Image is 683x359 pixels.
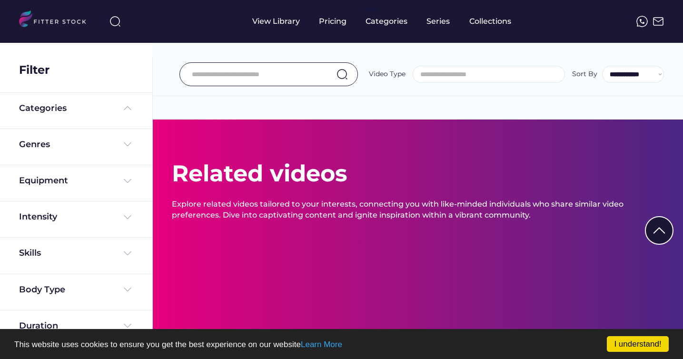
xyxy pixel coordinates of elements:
[572,70,597,79] div: Sort By
[19,139,50,150] div: Genres
[366,16,407,27] div: Categories
[172,199,664,220] div: Explore related videos tailored to your interests, connecting you with like-minded individuals wh...
[122,211,133,223] img: Frame%20%284%29.svg
[369,70,406,79] div: Video Type
[607,336,669,352] a: I understand!
[19,284,65,296] div: Body Type
[122,102,133,114] img: Frame%20%285%29.svg
[122,320,133,331] img: Frame%20%284%29.svg
[122,175,133,187] img: Frame%20%284%29.svg
[19,175,68,187] div: Equipment
[19,211,57,223] div: Intensity
[19,247,43,259] div: Skills
[646,217,673,244] img: Group%201000002322%20%281%29.svg
[252,16,300,27] div: View Library
[14,340,669,349] p: This website uses cookies to ensure you get the best experience on our website
[172,158,347,189] div: Related videos
[366,5,378,14] div: fvck
[122,248,133,259] img: Frame%20%284%29.svg
[19,62,49,78] div: Filter
[19,102,67,114] div: Categories
[19,320,58,332] div: Duration
[109,16,121,27] img: search-normal%203.svg
[301,340,342,349] a: Learn More
[122,284,133,295] img: Frame%20%284%29.svg
[122,139,133,150] img: Frame%20%284%29.svg
[337,69,348,80] img: search-normal.svg
[469,16,511,27] div: Collections
[653,16,664,27] img: Frame%2051.svg
[636,16,648,27] img: meteor-icons_whatsapp%20%281%29.svg
[426,16,450,27] div: Series
[19,10,94,30] img: LOGO.svg
[319,16,346,27] div: Pricing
